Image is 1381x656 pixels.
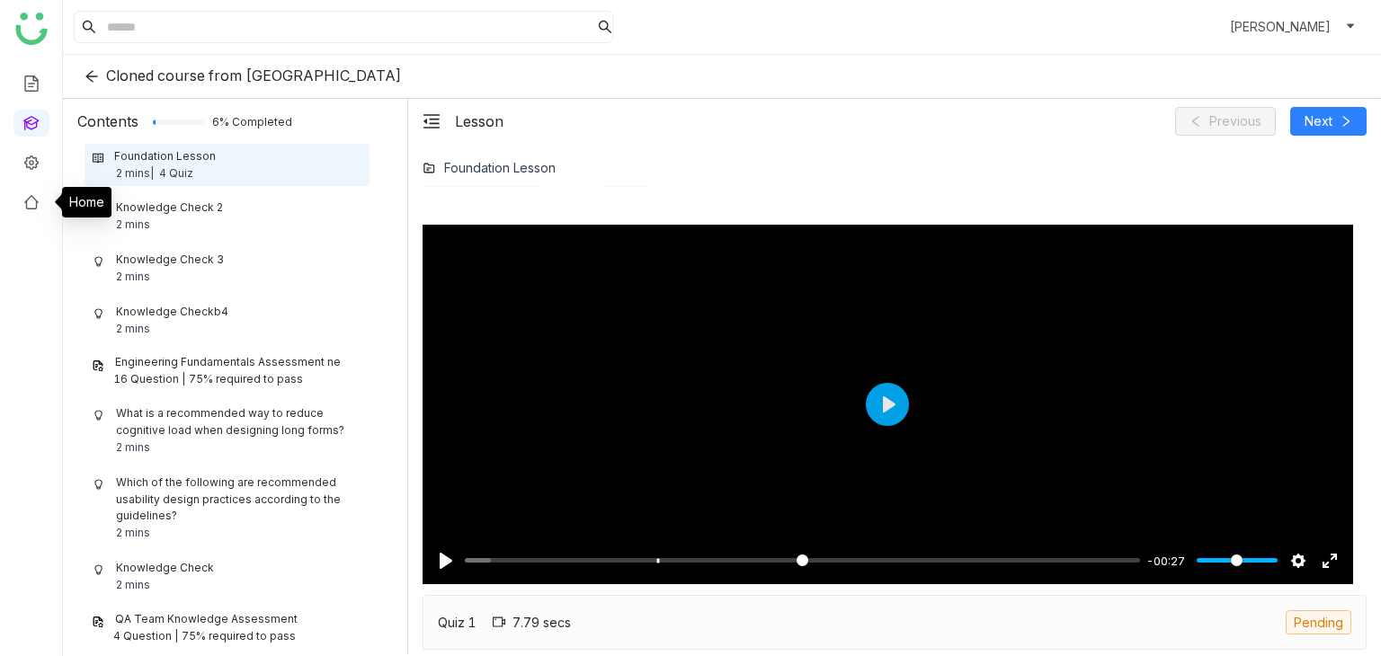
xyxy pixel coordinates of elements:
img: knowledge_check.svg [93,255,105,268]
img: assessment.svg [92,359,104,372]
div: 75% required to pass [189,371,303,388]
div: 2 mins [116,165,154,182]
img: lesson.svg [93,152,103,164]
div: 7.79 secs [493,615,571,630]
div: 75% required to pass [182,628,296,645]
div: Quiz 1 [438,613,477,632]
i: account_circle [1201,16,1223,38]
button: Previous [1175,107,1276,136]
div: 4 Quiz [159,165,193,182]
div: Pending [1286,610,1351,634]
div: Current time [1142,551,1189,571]
img: knowledge_check.svg [93,478,105,491]
div: Foundation Lesson [114,148,216,165]
div: Knowledge Checkb4 [116,304,228,321]
img: knowledge_check.svg [93,563,105,576]
div: 4 Question | [113,628,178,645]
div: 2 mins [116,525,150,542]
div: Foundation Lesson [444,158,556,177]
span: menu-fold [423,112,441,130]
div: What is a recommended way to reduce cognitive load when designing long forms? [116,405,361,439]
div: 2 mins [116,439,150,457]
div: Knowledge Check 3 [116,252,224,269]
span: [PERSON_NAME] [1230,17,1331,37]
img: assessment.svg [92,616,104,628]
div: Engineering Fundamentals Assessment ne [115,354,341,371]
button: Next [1290,107,1367,136]
span: | [150,166,154,180]
button: menu-fold [423,112,441,131]
img: knowledge_check.svg [93,409,105,421]
input: Seek [465,552,1140,569]
button: Play [866,383,909,426]
div: Knowledge Check 2 [116,199,223,217]
span: 6% Completed [212,117,234,128]
img: lms-folder.svg [423,162,435,174]
div: Contents [77,111,138,132]
div: QA Team Knowledge Assessment [115,611,298,628]
span: Next [1305,111,1332,131]
div: 2 mins [116,321,150,338]
div: 2 mins [116,217,150,234]
button: account_circle[PERSON_NAME] [1198,13,1359,41]
input: Volume [1197,552,1278,569]
div: 2 mins [116,577,150,594]
span: Cloned course from [GEOGRAPHIC_DATA] [106,66,401,84]
div: Knowledge Check [116,560,214,577]
div: Which of the following are recommended usability design practices according to the guidelines? [116,474,361,526]
img: knowledge_check.svg [93,203,105,216]
button: Play [432,546,460,575]
div: Lesson [455,111,503,132]
div: 2 mins [116,269,150,286]
img: knowledge_check.svg [93,307,105,320]
img: logo [15,13,48,45]
div: 16 Question | [113,371,185,388]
